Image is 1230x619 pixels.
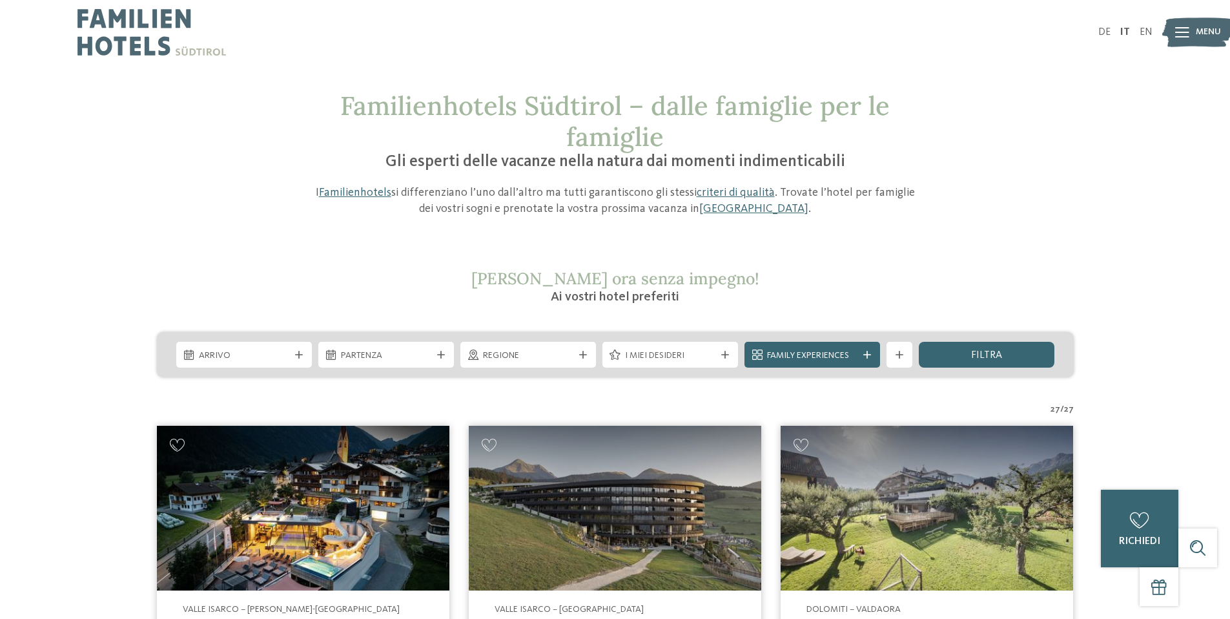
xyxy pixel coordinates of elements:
[483,350,573,362] span: Regione
[1120,27,1130,37] a: IT
[495,605,644,614] span: Valle Isarco – [GEOGRAPHIC_DATA]
[471,268,759,289] span: [PERSON_NAME] ora senza impegno!
[469,426,761,591] img: Cercate un hotel per famiglie? Qui troverete solo i migliori!
[1064,403,1074,416] span: 27
[309,185,922,217] p: I si differenziano l’uno dall’altro ma tutti garantiscono gli stessi . Trovate l’hotel per famigl...
[341,350,431,362] span: Partenza
[551,291,679,304] span: Ai vostri hotel preferiti
[767,350,857,362] span: Family Experiences
[625,350,715,362] span: I miei desideri
[971,350,1002,361] span: filtra
[697,187,775,198] a: criteri di qualità
[1101,490,1178,567] a: richiedi
[319,187,391,198] a: Familienhotels
[183,605,400,614] span: Valle Isarco – [PERSON_NAME]-[GEOGRAPHIC_DATA]
[781,426,1073,591] img: Cercate un hotel per famiglie? Qui troverete solo i migliori!
[1196,26,1221,39] span: Menu
[1098,27,1111,37] a: DE
[1060,403,1064,416] span: /
[340,89,890,153] span: Familienhotels Südtirol – dalle famiglie per le famiglie
[199,350,289,362] span: Arrivo
[385,154,845,170] span: Gli esperti delle vacanze nella natura dai momenti indimenticabili
[1119,536,1160,547] span: richiedi
[157,426,449,591] img: Cercate un hotel per famiglie? Qui troverete solo i migliori!
[699,203,808,215] a: [GEOGRAPHIC_DATA]
[1051,403,1060,416] span: 27
[1140,27,1153,37] a: EN
[806,605,901,614] span: Dolomiti – Valdaora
